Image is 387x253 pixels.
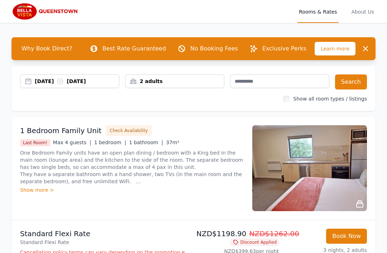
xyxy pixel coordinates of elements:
h3: 1 Bedroom Family Unit [20,126,101,136]
span: 37m² [166,140,179,145]
span: Last Room! [20,139,50,146]
span: Learn more [315,42,355,55]
div: 2 adults [125,78,224,85]
div: [DATE] [DATE] [35,78,119,85]
div: Show more > [20,186,244,194]
p: Standard Flexi Rate [20,229,191,239]
p: No Booking Fees [190,44,238,53]
p: One Bedroom Family units have an open plan dining / bedroom with a King bed in the main room (lou... [20,149,244,185]
span: Max 4 guests | [53,140,91,145]
button: Search [335,74,367,89]
span: Discount Applied [231,239,279,246]
img: Bella Vista Queenstown [11,3,80,20]
span: 1 bedroom | [94,140,126,145]
button: Check Availability [106,125,152,136]
p: Standard Flexi Rate [20,239,191,246]
p: Exclusive Perks [262,44,306,53]
span: NZD$1262.00 [249,229,300,238]
p: NZD$1198.90 [196,229,279,239]
label: Show all room types / listings [293,96,367,102]
button: Book Now [326,229,367,244]
span: Why Book Direct? [16,42,78,56]
span: 1 bathroom | [129,140,163,145]
p: Best Rate Guaranteed [102,44,166,53]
